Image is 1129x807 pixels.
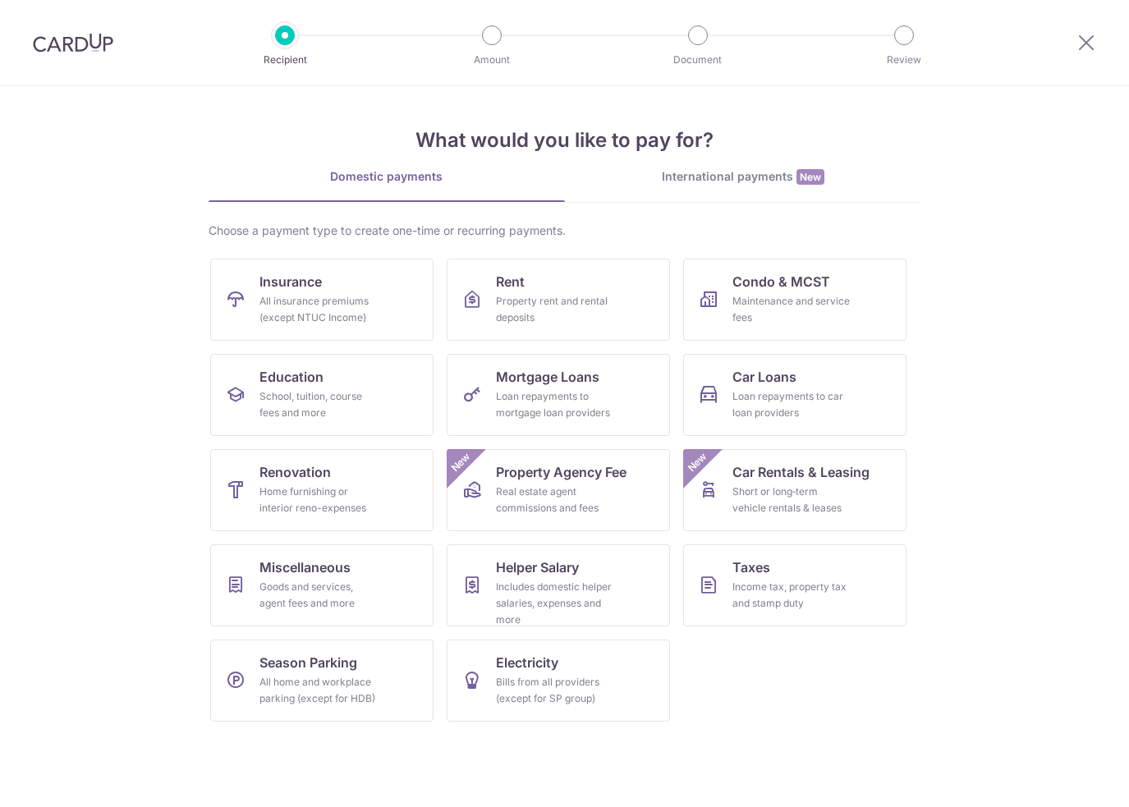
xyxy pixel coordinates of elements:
span: New [796,169,824,185]
span: New [683,449,710,476]
span: Education [259,367,324,387]
p: Review [843,52,965,68]
div: All insurance premiums (except NTUC Income) [259,293,378,326]
div: Income tax, property tax and stamp duty [732,579,851,612]
p: Recipient [224,52,346,68]
span: Renovation [259,462,331,482]
a: Condo & MCSTMaintenance and service fees [683,259,906,341]
span: Car Loans [732,367,796,387]
a: RentProperty rent and rental deposits [447,259,670,341]
div: Loan repayments to car loan providers [732,388,851,421]
a: Car Rentals & LeasingShort or long‑term vehicle rentals & leasesNew [683,449,906,531]
a: MiscellaneousGoods and services, agent fees and more [210,544,434,626]
a: Helper SalaryIncludes domestic helper salaries, expenses and more [447,544,670,626]
span: Electricity [496,653,558,672]
span: Helper Salary [496,557,579,577]
a: EducationSchool, tuition, course fees and more [210,354,434,436]
span: Season Parking [259,653,357,672]
a: RenovationHome furnishing or interior reno-expenses [210,449,434,531]
div: Goods and services, agent fees and more [259,579,378,612]
a: Season ParkingAll home and workplace parking (except for HDB) [210,640,434,722]
div: Domestic payments [209,168,565,185]
div: Real estate agent commissions and fees [496,484,614,516]
span: Insurance [259,272,322,291]
span: Condo & MCST [732,272,830,291]
a: Property Agency FeeReal estate agent commissions and feesNew [447,449,670,531]
div: Bills from all providers (except for SP group) [496,674,614,707]
span: Car Rentals & Leasing [732,462,870,482]
h4: What would you like to pay for? [209,126,921,155]
div: Choose a payment type to create one-time or recurring payments. [209,222,921,239]
span: New [447,449,474,476]
a: TaxesIncome tax, property tax and stamp duty [683,544,906,626]
div: Includes domestic helper salaries, expenses and more [496,579,614,628]
span: Rent [496,272,525,291]
img: CardUp [33,33,113,53]
div: School, tuition, course fees and more [259,388,378,421]
a: Car LoansLoan repayments to car loan providers [683,354,906,436]
div: Short or long‑term vehicle rentals & leases [732,484,851,516]
div: Home furnishing or interior reno-expenses [259,484,378,516]
p: Document [637,52,759,68]
span: Mortgage Loans [496,367,599,387]
span: Property Agency Fee [496,462,626,482]
div: International payments [565,168,921,186]
a: InsuranceAll insurance premiums (except NTUC Income) [210,259,434,341]
div: Maintenance and service fees [732,293,851,326]
div: Loan repayments to mortgage loan providers [496,388,614,421]
a: Mortgage LoansLoan repayments to mortgage loan providers [447,354,670,436]
span: Miscellaneous [259,557,351,577]
div: Property rent and rental deposits [496,293,614,326]
div: All home and workplace parking (except for HDB) [259,674,378,707]
a: ElectricityBills from all providers (except for SP group) [447,640,670,722]
p: Amount [431,52,553,68]
span: Taxes [732,557,770,577]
